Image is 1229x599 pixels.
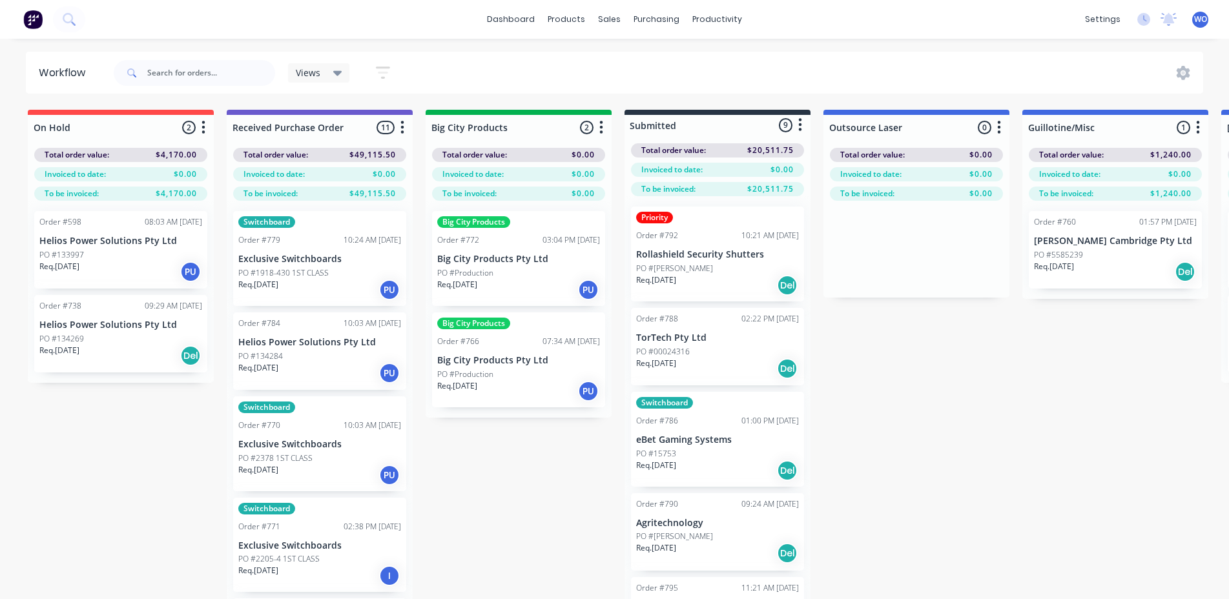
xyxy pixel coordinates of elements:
[238,503,295,514] div: Switchboard
[238,216,295,228] div: Switchboard
[636,274,676,286] p: Req. [DATE]
[578,279,599,300] div: PU
[442,149,507,161] span: Total order value:
[379,465,400,485] div: PU
[437,254,600,265] p: Big City Products Pty Ltd
[636,460,676,471] p: Req. [DATE]
[349,149,396,161] span: $49,115.50
[145,216,202,228] div: 08:03 AM [DATE]
[578,381,599,401] div: PU
[641,164,703,176] span: Invoiced to date:
[233,498,406,593] div: SwitchboardOrder #77102:38 PM [DATE]Exclusive SwitchboardsPO #2205-4 1ST CLASSReq.[DATE]I
[631,308,804,385] div: Order #78802:22 PM [DATE]TorTech Pty LtdPO #00024316Req.[DATE]Del
[296,66,320,79] span: Views
[542,234,600,246] div: 03:04 PM [DATE]
[180,345,201,366] div: Del
[636,332,799,343] p: TorTech Pty Ltd
[238,337,401,348] p: Helios Power Solutions Pty Ltd
[437,380,477,392] p: Req. [DATE]
[437,355,600,366] p: Big City Products Pty Ltd
[349,188,396,199] span: $49,115.50
[238,540,401,551] p: Exclusive Switchboards
[238,350,283,362] p: PO #134284
[747,183,794,195] span: $20,511.75
[1034,216,1076,228] div: Order #760
[238,521,280,533] div: Order #771
[572,168,595,180] span: $0.00
[777,460,798,481] div: Del
[238,553,320,565] p: PO #2205-4 1ST CLASS
[1150,149,1192,161] span: $1,240.00
[39,261,79,272] p: Req. [DATE]
[641,183,696,195] span: To be invoiced:
[542,336,600,347] div: 07:34 AM [DATE]
[39,249,84,261] p: PO #133997
[243,149,308,161] span: Total order value:
[636,249,799,260] p: Rollashield Security Shutters
[39,236,202,247] p: Helios Power Solutions Pty Ltd
[840,168,902,180] span: Invoiced to date:
[442,188,497,199] span: To be invoiced:
[156,149,197,161] span: $4,170.00
[969,149,993,161] span: $0.00
[156,188,197,199] span: $4,170.00
[636,397,693,409] div: Switchboard
[636,346,690,358] p: PO #00024316
[636,518,799,529] p: Agritechnology
[1039,168,1100,180] span: Invoiced to date:
[741,230,799,241] div: 10:21 AM [DATE]
[39,216,81,228] div: Order #598
[840,149,905,161] span: Total order value:
[344,234,401,246] div: 10:24 AM [DATE]
[39,333,84,345] p: PO #134269
[437,234,479,246] div: Order #772
[777,543,798,563] div: Del
[1034,236,1197,247] p: [PERSON_NAME] Cambridge Pty Ltd
[1175,261,1195,282] div: Del
[344,318,401,329] div: 10:03 AM [DATE]
[373,168,396,180] span: $0.00
[1079,10,1127,29] div: settings
[23,10,43,29] img: Factory
[238,234,280,246] div: Order #779
[592,10,627,29] div: sales
[379,565,400,586] div: I
[631,392,804,487] div: SwitchboardOrder #78601:00 PM [DATE]eBet Gaming SystemsPO #15753Req.[DATE]Del
[741,313,799,325] div: 02:22 PM [DATE]
[147,60,275,86] input: Search for orders...
[627,10,686,29] div: purchasing
[344,420,401,431] div: 10:03 AM [DATE]
[1034,249,1083,261] p: PO #5585239
[238,439,401,450] p: Exclusive Switchboards
[344,521,401,533] div: 02:38 PM [DATE]
[437,267,493,279] p: PO #Production
[541,10,592,29] div: products
[238,401,295,413] div: Switchboard
[180,261,201,282] div: PU
[572,188,595,199] span: $0.00
[437,318,510,329] div: Big City Products
[631,207,804,301] div: PriorityOrder #79210:21 AM [DATE]Rollashield Security ShuttersPO #[PERSON_NAME]Req.[DATE]Del
[243,188,298,199] span: To be invoiced:
[437,336,479,347] div: Order #766
[243,168,305,180] span: Invoiced to date:
[437,279,477,290] p: Req. [DATE]
[34,295,207,372] div: Order #73809:29 AM [DATE]Helios Power Solutions Pty LtdPO #134269Req.[DATE]Del
[636,434,799,445] p: eBet Gaming Systems
[741,415,799,427] div: 01:00 PM [DATE]
[45,168,106,180] span: Invoiced to date:
[641,145,706,156] span: Total order value:
[238,565,278,576] p: Req. [DATE]
[636,542,676,554] p: Req. [DATE]
[379,363,400,383] div: PU
[636,358,676,369] p: Req. [DATE]
[777,358,798,379] div: Del
[45,149,109,161] span: Total order value:
[1029,211,1202,289] div: Order #76001:57 PM [DATE][PERSON_NAME] Cambridge Pty LtdPO #5585239Req.[DATE]Del
[770,164,794,176] span: $0.00
[233,211,406,306] div: SwitchboardOrder #77910:24 AM [DATE]Exclusive SwitchboardsPO #1918-430 1ST CLASSReq.[DATE]PU
[238,254,401,265] p: Exclusive Switchboards
[233,312,406,390] div: Order #78410:03 AM [DATE]Helios Power Solutions Pty LtdPO #134284Req.[DATE]PU
[636,263,713,274] p: PO #[PERSON_NAME]
[238,279,278,290] p: Req. [DATE]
